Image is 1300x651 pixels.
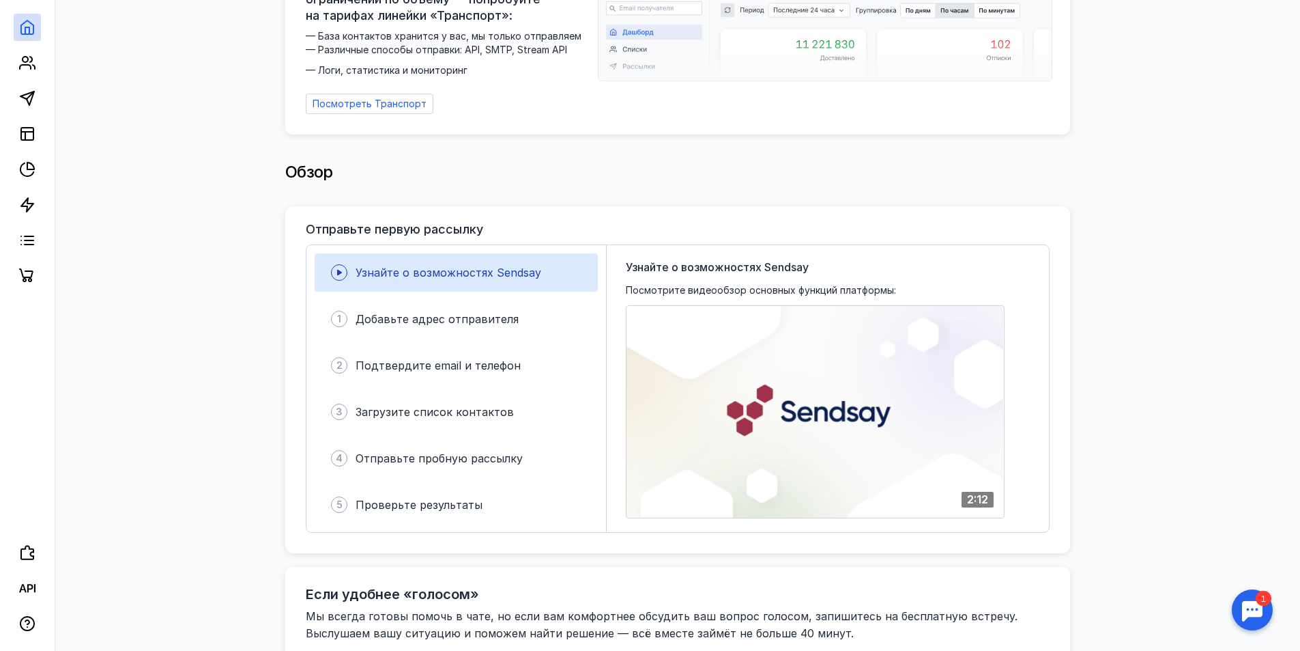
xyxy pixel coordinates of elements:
[356,312,519,326] span: Добавьте адрес отправителя
[313,98,427,110] span: Посмотреть Транспорт
[626,283,896,297] span: Посмотрите видеообзор основных функций платформы:
[336,405,343,419] span: 3
[336,359,343,372] span: 2
[306,94,433,114] a: Посмотреть Транспорт
[356,405,514,419] span: Загрузите список контактов
[336,452,343,465] span: 4
[356,452,523,465] span: Отправьте пробную рассылку
[306,223,483,236] h3: Отправьте первую рассылку
[626,259,809,275] span: Узнайте о возможностях Sendsay
[285,162,333,182] span: Обзор
[306,609,1021,640] span: Мы всегда готовы помочь в чате, но если вам комфортнее обсудить ваш вопрос голосом, запишитесь на...
[356,266,541,279] span: Узнайте о возможностях Sendsay
[337,312,341,326] span: 1
[306,29,590,77] span: — База контактов хранится у вас, мы только отправляем — Различные способы отправки: API, SMTP, St...
[31,8,46,23] div: 1
[336,498,343,512] span: 5
[356,498,482,512] span: Проверьте результаты
[356,359,521,372] span: Подтвердите email и телефон
[306,586,479,602] h2: Если удобнее «голосом»
[962,492,994,508] div: 2:12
